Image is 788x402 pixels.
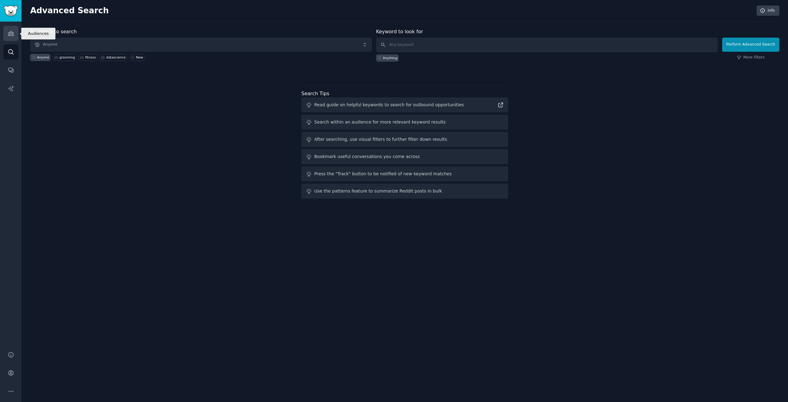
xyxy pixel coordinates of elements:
[314,153,420,160] div: Bookmark useful conversations you come across
[376,29,423,35] label: Keyword to look for
[59,55,75,59] div: grooming
[314,136,447,143] div: After searching, use visual filters to further filter down results
[129,54,144,61] a: New
[30,38,372,52] button: Anyone
[376,38,718,52] input: Any keyword
[383,56,397,60] div: Anything
[301,91,329,96] label: Search Tips
[314,188,442,194] div: Use the patterns feature to summarize Reddit posts in bulk
[30,29,77,35] label: Audience to search
[314,119,446,125] div: Search within an audience for more relevant keyword results
[37,55,49,59] div: Anyone
[314,102,464,108] div: Read guide on helpful keywords to search for outbound opportunities
[737,55,765,60] a: More filters
[106,55,126,59] div: datascience
[4,6,18,16] img: GummySearch logo
[314,171,452,177] div: Press the "Track" button to be notified of new keyword matches
[757,6,779,16] a: Info
[30,6,753,16] h2: Advanced Search
[85,55,96,59] div: fitness
[136,55,143,59] div: New
[722,38,779,52] button: Perform Advanced Search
